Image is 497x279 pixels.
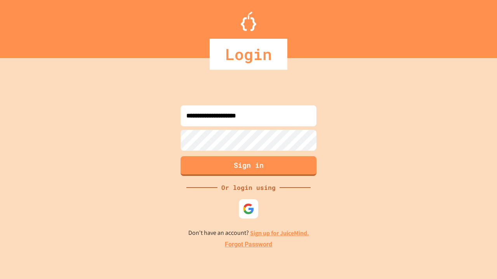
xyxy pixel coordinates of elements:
button: Sign in [181,156,316,176]
img: Logo.svg [241,12,256,31]
p: Don't have an account? [188,228,309,238]
a: Forgot Password [225,240,272,249]
div: Or login using [217,183,280,192]
img: google-icon.svg [243,203,254,215]
div: Login [210,39,287,70]
a: Sign up for JuiceMind. [250,229,309,237]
